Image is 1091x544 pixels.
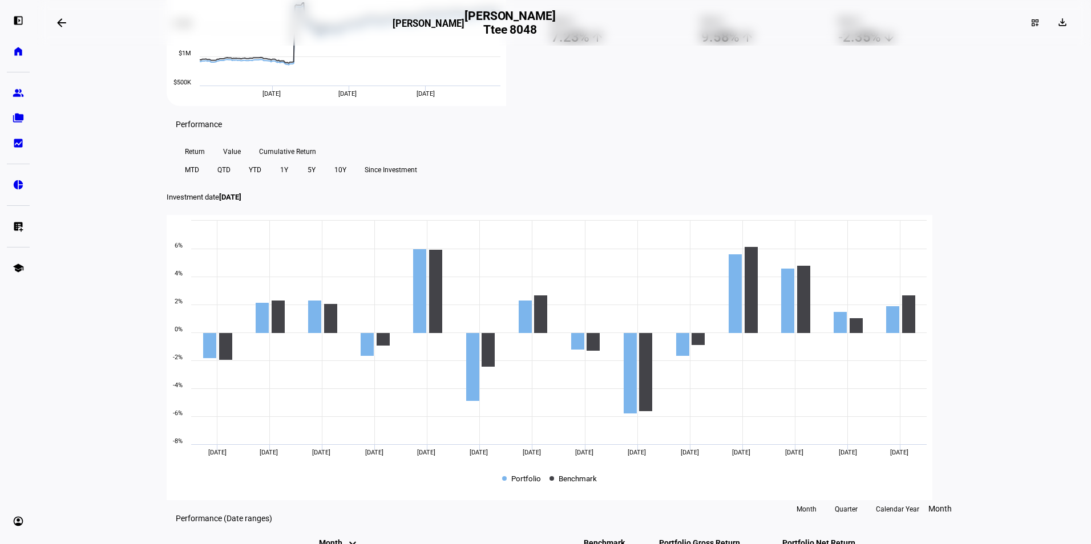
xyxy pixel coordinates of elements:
[270,161,298,179] button: 1Y
[179,50,191,57] text: $1M
[217,161,231,179] span: QTD
[13,179,24,190] eth-mat-symbol: pie_chart
[13,137,24,149] eth-mat-symbol: bid_landscape
[280,161,288,179] span: 1Y
[334,161,346,179] span: 10Y
[175,242,183,249] text: 6%
[185,143,205,161] span: Return
[13,15,24,26] eth-mat-symbol: left_panel_open
[214,143,250,161] button: Value
[219,193,241,201] span: [DATE]
[365,449,383,456] span: [DATE]
[173,437,183,445] text: -8%
[338,90,357,98] span: [DATE]
[835,500,858,518] span: Quarter
[355,161,426,179] button: Since Investment
[173,79,191,86] text: $500K
[1057,17,1068,28] mat-icon: download
[312,449,330,456] span: [DATE]
[173,409,183,417] text: -6%
[208,161,240,179] button: QTD
[175,298,183,305] text: 2%
[681,449,699,456] span: [DATE]
[797,500,817,518] span: Month
[176,514,272,523] eth-data-table-title: Performance (Date ranges)
[55,16,68,30] mat-icon: arrow_backwards
[173,354,183,361] text: -2%
[417,90,435,98] span: [DATE]
[787,500,826,518] button: Month
[559,473,597,483] span: Benchmark
[839,449,857,456] span: [DATE]
[223,143,241,161] span: Value
[628,449,646,456] span: [DATE]
[826,500,867,518] button: Quarter
[325,161,355,179] button: 10Y
[7,40,30,63] a: home
[259,143,316,161] span: Cumulative Return
[167,193,961,201] p: Investment date
[250,143,325,161] button: Cumulative Return
[249,161,261,179] span: YTD
[928,504,952,513] span: Month
[176,143,214,161] button: Return
[176,120,222,129] h3: Performance
[393,18,464,35] h3: [PERSON_NAME]
[7,107,30,129] a: folder_copy
[365,161,417,179] span: Since Investment
[13,262,24,274] eth-mat-symbol: school
[523,449,541,456] span: [DATE]
[13,46,24,57] eth-mat-symbol: home
[7,82,30,104] a: group
[13,87,24,99] eth-mat-symbol: group
[575,449,593,456] span: [DATE]
[732,449,750,456] span: [DATE]
[867,500,928,518] button: Calendar Year
[13,515,24,527] eth-mat-symbol: account_circle
[240,161,270,179] button: YTD
[176,161,208,179] button: MTD
[173,381,183,389] text: -4%
[876,500,919,518] span: Calendar Year
[511,473,541,483] span: Portfolio
[260,449,278,456] span: [DATE]
[208,449,227,456] span: [DATE]
[464,9,556,36] h2: [PERSON_NAME] Ttee 8048
[175,326,183,333] text: 0%
[1031,18,1040,27] mat-icon: dashboard_customize
[785,449,803,456] span: [DATE]
[298,161,325,179] button: 5Y
[175,270,183,277] text: 4%
[13,221,24,232] eth-mat-symbol: list_alt_add
[262,90,281,98] span: [DATE]
[890,449,908,456] span: [DATE]
[7,132,30,155] a: bid_landscape
[7,173,30,196] a: pie_chart
[185,161,199,179] span: MTD
[308,161,316,179] span: 5Y
[13,112,24,124] eth-mat-symbol: folder_copy
[470,449,488,456] span: [DATE]
[417,449,435,456] span: [DATE]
